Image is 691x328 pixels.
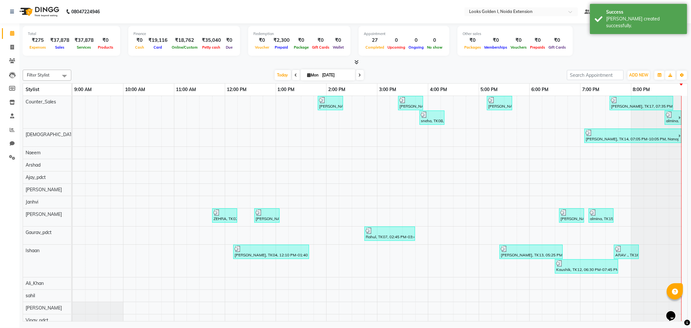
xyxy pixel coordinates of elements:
div: [PERSON_NAME], TK04, 12:10 PM-01:40 PM, Stylist Cut(M),Roots Touchup Inoa(F) [234,246,308,258]
a: 4:00 PM [428,85,449,94]
a: 2:00 PM [327,85,347,94]
div: 27 [364,37,386,44]
span: Package [292,45,310,50]
div: [PERSON_NAME], TK10, 05:10 PM-05:40 PM, Stylist Cut(F) [488,97,512,109]
a: 5:00 PM [479,85,500,94]
span: Prepaids [528,45,547,50]
div: Appointment [364,31,444,37]
div: Other sales [463,31,568,37]
a: 6:00 PM [530,85,550,94]
div: Success [606,9,682,16]
div: ₹37,878 [72,37,96,44]
span: Products [96,45,115,50]
span: Sales [53,45,66,50]
span: Arshad [26,162,40,168]
div: ₹0 [509,37,528,44]
div: ZEHRA, TK02, 11:45 AM-12:15 PM, Eyebrows & Upperlips [213,209,236,222]
img: logo [17,3,61,21]
span: Today [275,70,291,80]
span: Filter Stylist [27,72,50,77]
div: ₹0 [224,37,235,44]
span: Mon [306,73,320,77]
span: Ali_Khan [26,280,44,286]
div: ₹0 [331,37,345,44]
div: ₹0 [96,37,115,44]
span: Online/Custom [170,45,199,50]
div: ₹0 [463,37,483,44]
div: [PERSON_NAME], TK13, 05:25 PM-06:40 PM, Stylist Cut(M),[PERSON_NAME] Styling [500,246,562,258]
div: Bill created successfully. [606,16,682,29]
div: ₹275 [28,37,48,44]
div: ₹0 [528,37,547,44]
div: sneha, TK08, 03:50 PM-04:20 PM, Blow Dry Stylist(F)* [420,111,444,124]
div: [PERSON_NAME], TK09, 03:25 PM-03:55 PM, Stylist Cut(M) [399,97,422,109]
span: [PERSON_NAME] [26,305,62,311]
span: Janhvi [26,199,38,205]
div: Kaushik, TK12, 06:30 PM-07:45 PM, Stylist Cut(M),[PERSON_NAME] Styling [556,260,617,273]
button: ADD NEW [628,71,650,80]
span: [PERSON_NAME] [26,187,62,193]
span: Memberships [483,45,509,50]
span: Due [224,45,234,50]
div: [PERSON_NAME], TK03, 12:35 PM-01:05 PM, Eyebrows & Upperlips [255,209,279,222]
span: Packages [463,45,483,50]
span: Gaurav_pdct [26,229,52,235]
span: Cash [133,45,146,50]
span: No show [425,45,444,50]
a: 3:00 PM [377,85,398,94]
span: [DEMOGRAPHIC_DATA] [26,132,76,137]
span: Gift Cards [547,45,568,50]
span: Ongoing [407,45,425,50]
div: Total [28,31,115,37]
span: Vouchers [509,45,528,50]
span: Ajay_pdct [26,174,46,180]
span: ADD NEW [629,73,648,77]
div: ₹0 [547,37,568,44]
span: Prepaid [273,45,290,50]
span: [PERSON_NAME] [26,211,62,217]
span: Card [152,45,164,50]
div: almina, TK15, 07:10 PM-07:40 PM, Eyebrows & Upperlips [589,209,613,222]
div: [PERSON_NAME], TK17, 07:35 PM-08:50 PM, Stylist Cut(M),[PERSON_NAME] Styling [610,97,673,109]
a: 1:00 PM [276,85,296,94]
span: Stylist [26,87,39,92]
div: Redemption [253,31,345,37]
span: Wallet [331,45,345,50]
span: Gift Cards [310,45,331,50]
a: 7:00 PM [581,85,601,94]
div: 0 [425,37,444,44]
div: ₹37,878 [48,37,72,44]
div: 0 [386,37,407,44]
div: [PERSON_NAME], TK14, 06:35 PM-07:05 PM, Eyebrows & Upperlips [560,209,583,222]
a: 10:00 AM [123,85,147,94]
a: 12:00 PM [225,85,248,94]
span: Voucher [253,45,271,50]
input: Search Appointment [567,70,624,80]
div: ₹0 [133,37,146,44]
span: Vinay_pdct [26,317,48,323]
span: Completed [364,45,386,50]
span: Expenses [28,45,48,50]
span: sahil [26,293,35,299]
div: ₹0 [292,37,310,44]
div: [PERSON_NAME], TK05, 01:50 PM-02:20 PM, Stylist Cut(F) [318,97,342,109]
a: 11:00 AM [174,85,198,94]
div: 0 [407,37,425,44]
div: ₹2,300 [271,37,292,44]
b: 08047224946 [71,3,100,21]
div: ₹19,116 [146,37,170,44]
span: Ishaan [26,248,40,253]
iframe: chat widget [664,302,685,322]
div: ₹35,040 [199,37,224,44]
div: Rahul, TK07, 02:45 PM-03:45 PM, Foot Prints Ice Cream Pedicure(M) [365,228,414,240]
div: ₹18,762 [170,37,199,44]
a: 9:00 AM [73,85,93,94]
div: almina, TK15, 08:40 PM-09:10 PM, Stylist Cut(F) [665,111,679,124]
span: Naeem [26,150,40,156]
div: [PERSON_NAME], TK14, 07:05 PM-10:05 PM, Nanoplastia Treatment(F)*,Global Color Inoa(F)* [585,130,679,142]
a: 8:00 PM [631,85,652,94]
div: ARAV ., TK16, 07:40 PM-08:10 PM, Stylist Cut(M) [615,246,638,258]
input: 2025-09-01 [320,70,353,80]
span: Upcoming [386,45,407,50]
div: ₹0 [310,37,331,44]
